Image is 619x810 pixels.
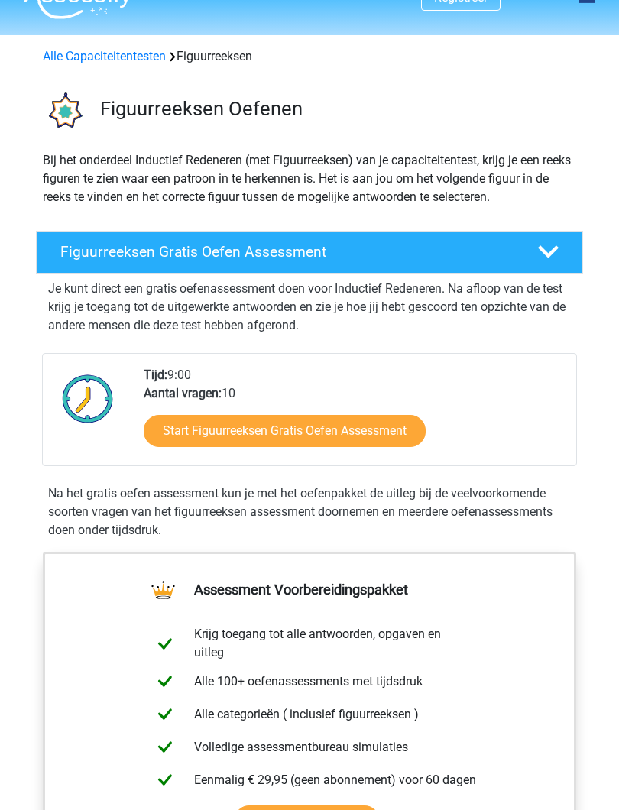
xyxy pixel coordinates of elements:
img: Klok [55,367,121,432]
div: 9:00 10 [132,367,575,466]
h4: Figuurreeksen Gratis Oefen Assessment [60,244,515,261]
p: Je kunt direct een gratis oefenassessment doen voor Inductief Redeneren. Na afloop van de test kr... [48,280,571,335]
a: Figuurreeksen Gratis Oefen Assessment [30,232,589,274]
h3: Figuurreeksen Oefenen [100,98,572,122]
img: figuurreeksen [37,85,91,139]
a: Alle Capaciteitentesten [43,50,166,64]
div: Figuurreeksen [37,48,582,66]
div: Na het gratis oefen assessment kun je met het oefenpakket de uitleg bij de veelvoorkomende soorte... [42,485,577,540]
b: Tijd: [144,368,167,383]
p: Bij het onderdeel Inductief Redeneren (met Figuurreeksen) van je capaciteitentest, krijg je een r... [43,152,576,207]
a: Start Figuurreeksen Gratis Oefen Assessment [144,416,426,448]
b: Aantal vragen: [144,387,222,401]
